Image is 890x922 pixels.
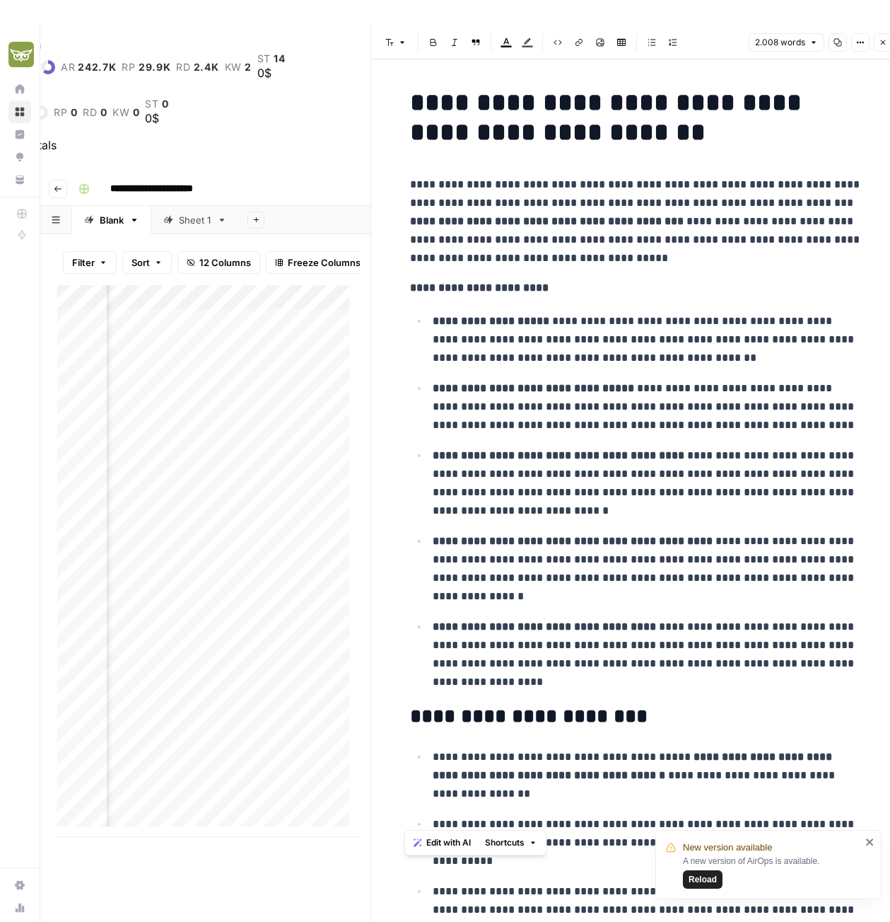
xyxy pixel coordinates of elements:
[100,213,124,227] div: Blank
[71,107,78,118] span: 0
[485,836,525,849] span: Shortcuts
[83,107,107,118] a: rd0
[408,834,476,852] button: Edit with AI
[266,251,370,274] button: Freeze Columns
[176,62,190,73] span: rd
[426,836,471,849] span: Edit with AI
[112,107,129,118] span: kw
[683,855,861,889] div: A new version of AirOps is available.
[245,62,252,73] span: 2
[749,33,824,52] button: 2.008 words
[274,53,285,64] span: 14
[122,62,170,73] a: rp29.9K
[72,206,151,234] a: Blank
[131,255,150,270] span: Sort
[479,834,543,852] button: Shortcuts
[112,107,139,118] a: kw0
[122,62,135,73] span: rp
[8,168,31,191] a: Your Data
[72,255,95,270] span: Filter
[139,62,171,73] span: 29.9K
[257,53,271,64] span: st
[54,107,77,118] a: rp0
[8,897,31,919] a: Usage
[225,62,252,73] a: kw2
[78,62,116,73] span: 242.7K
[683,841,772,855] span: New version available
[865,836,875,848] button: close
[145,98,168,110] a: st0
[100,107,107,118] span: 0
[177,251,260,274] button: 12 Columns
[199,255,251,270] span: 12 Columns
[288,255,361,270] span: Freeze Columns
[257,53,286,64] a: st14
[63,251,117,274] button: Filter
[61,62,75,73] span: ar
[689,873,717,886] span: Reload
[755,36,805,49] span: 2.008 words
[194,62,219,73] span: 2.4K
[54,107,67,118] span: rp
[122,251,172,274] button: Sort
[145,110,168,127] div: 0$
[133,107,140,118] span: 0
[151,206,239,234] a: Sheet 1
[162,98,169,110] span: 0
[225,62,242,73] span: kw
[179,213,211,227] div: Sheet 1
[8,874,31,897] a: Settings
[683,870,722,889] button: Reload
[145,98,158,110] span: st
[257,64,286,81] div: 0$
[176,62,218,73] a: rd2.4K
[61,62,117,73] a: ar242.7K
[83,107,97,118] span: rd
